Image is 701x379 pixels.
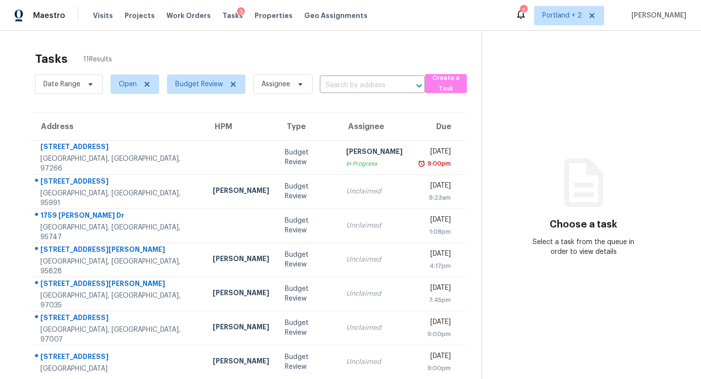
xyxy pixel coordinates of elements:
[213,254,269,266] div: [PERSON_NAME]
[83,55,112,64] span: 11 Results
[40,279,197,291] div: [STREET_ADDRESS][PERSON_NAME]
[346,255,403,265] div: Unclaimed
[320,78,398,93] input: Search by address
[40,223,197,242] div: [GEOGRAPHIC_DATA], [GEOGRAPHIC_DATA], 95747
[418,329,451,339] div: 9:00pm
[418,227,451,237] div: 1:08pm
[40,325,197,344] div: [GEOGRAPHIC_DATA], [GEOGRAPHIC_DATA], 97007
[285,182,331,201] div: Budget Review
[346,357,403,367] div: Unclaimed
[40,176,197,189] div: [STREET_ADDRESS]
[175,79,223,89] span: Budget Review
[125,11,155,20] span: Projects
[418,317,451,329] div: [DATE]
[418,159,425,169] img: Overdue Alarm Icon
[285,284,331,303] div: Budget Review
[520,6,527,16] div: 2
[542,11,582,20] span: Portland + 2
[40,352,197,364] div: [STREET_ADDRESS]
[430,73,462,95] span: Create a Task
[205,113,277,140] th: HPM
[261,79,290,89] span: Assignee
[33,11,65,20] span: Maestro
[285,250,331,269] div: Budget Review
[418,295,451,305] div: 7:45pm
[255,11,293,20] span: Properties
[43,79,80,89] span: Date Range
[425,159,451,169] div: 9:00pm
[40,189,197,208] div: [GEOGRAPHIC_DATA], [GEOGRAPHIC_DATA], 95991
[418,147,451,159] div: [DATE]
[418,181,451,193] div: [DATE]
[285,216,331,235] div: Budget Review
[40,245,197,257] div: [STREET_ADDRESS][PERSON_NAME]
[418,363,451,373] div: 9:00pm
[40,154,197,173] div: [GEOGRAPHIC_DATA], [GEOGRAPHIC_DATA], 97266
[412,79,426,93] button: Open
[418,261,451,271] div: 4:17pm
[285,352,331,372] div: Budget Review
[40,210,197,223] div: 1759 [PERSON_NAME] Dr
[346,187,403,196] div: Unclaimed
[304,11,368,20] span: Geo Assignments
[425,74,467,93] button: Create a Task
[166,11,211,20] span: Work Orders
[410,113,466,140] th: Due
[40,257,197,276] div: [GEOGRAPHIC_DATA], [GEOGRAPHIC_DATA], 95828
[213,186,269,198] div: [PERSON_NAME]
[418,193,451,203] div: 9:23am
[93,11,113,20] span: Visits
[40,142,197,154] div: [STREET_ADDRESS]
[418,215,451,227] div: [DATE]
[418,249,451,261] div: [DATE]
[285,318,331,338] div: Budget Review
[346,289,403,299] div: Unclaimed
[237,7,245,17] div: 3
[285,148,331,167] div: Budget Review
[418,283,451,295] div: [DATE]
[418,351,451,363] div: [DATE]
[627,11,686,20] span: [PERSON_NAME]
[119,79,137,89] span: Open
[346,323,403,333] div: Unclaimed
[346,147,403,159] div: [PERSON_NAME]
[222,12,243,19] span: Tasks
[550,220,617,229] h3: Choose a task
[213,356,269,368] div: [PERSON_NAME]
[533,237,634,257] div: Select a task from the queue in order to view details
[40,313,197,325] div: [STREET_ADDRESS]
[277,113,338,140] th: Type
[213,322,269,334] div: [PERSON_NAME]
[346,159,403,169] div: In Progress
[31,113,205,140] th: Address
[338,113,410,140] th: Assignee
[346,221,403,230] div: Unclaimed
[40,364,197,374] div: [GEOGRAPHIC_DATA]
[40,291,197,310] div: [GEOGRAPHIC_DATA], [GEOGRAPHIC_DATA], 97035
[213,288,269,300] div: [PERSON_NAME]
[35,54,68,64] h2: Tasks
